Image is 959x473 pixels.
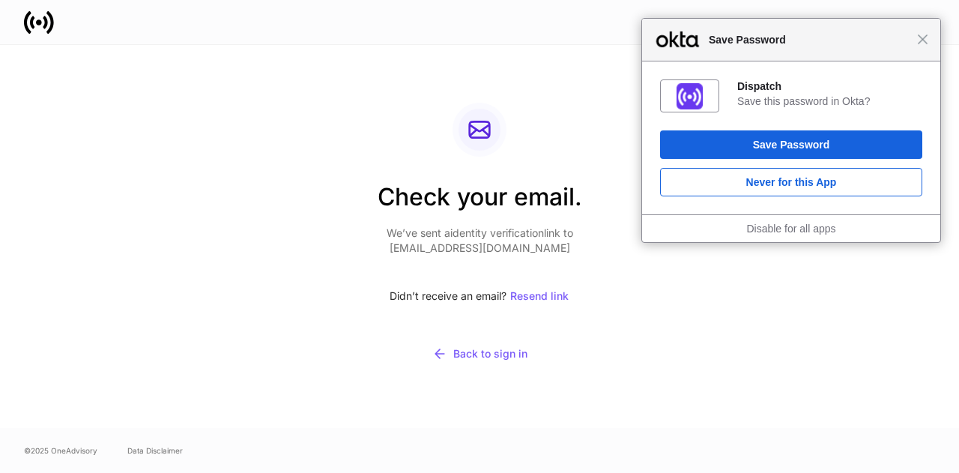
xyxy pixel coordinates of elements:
[432,346,527,361] div: Back to sign in
[737,79,922,93] div: Dispatch
[746,223,835,235] a: Disable for all apps
[510,291,569,301] div: Resend link
[677,83,703,109] img: AAAABklEQVQDAMWBnzTAa2aNAAAAAElFTkSuQmCC
[660,130,922,159] button: Save Password
[917,34,928,45] span: Close
[737,94,922,108] div: Save this password in Okta?
[660,168,922,196] button: Never for this App
[378,280,582,313] div: Didn’t receive an email?
[127,445,183,457] a: Data Disclaimer
[24,445,97,457] span: © 2025 OneAdvisory
[509,280,569,313] button: Resend link
[378,337,582,371] button: Back to sign in
[701,31,917,49] span: Save Password
[378,226,582,256] p: We’ve sent a identity verification link to [EMAIL_ADDRESS][DOMAIN_NAME]
[378,181,582,226] h2: Check your email.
